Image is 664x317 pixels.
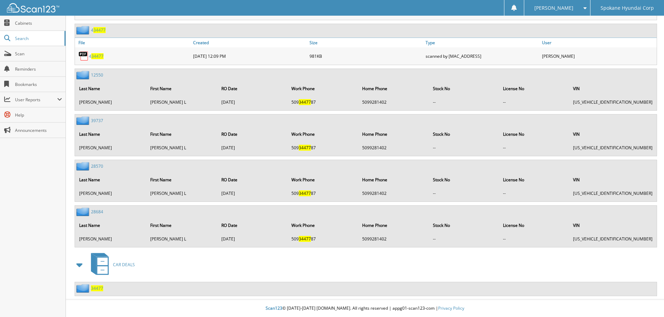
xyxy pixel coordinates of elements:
span: 34477 [299,190,311,196]
th: Stock No [429,218,499,232]
span: 34477 [299,236,311,242]
th: License No [499,218,569,232]
img: folder2.png [76,207,91,216]
th: License No [499,81,569,96]
td: -- [499,188,569,199]
th: First Name [147,218,217,232]
td: 5099281402 [359,188,429,199]
th: Work Phone [288,218,358,232]
th: Stock No [429,127,499,141]
a: 12550 [91,72,103,78]
td: [PERSON_NAME] [76,188,146,199]
th: Last Name [76,127,146,141]
a: 434477 [89,53,104,59]
a: 28570 [91,163,103,169]
span: [PERSON_NAME] [534,6,573,10]
span: CAR DEALS [113,262,135,268]
th: RO Date [218,173,287,187]
span: 34477 [299,145,311,151]
span: Cabinets [15,20,62,26]
th: Stock No [429,81,499,96]
td: [DATE] [218,233,287,245]
span: 34477 [91,53,104,59]
img: folder2.png [76,26,91,34]
td: [US_VEHICLE_IDENTIFICATION_NUMBER] [570,142,656,153]
th: Last Name [76,173,146,187]
td: [PERSON_NAME] [76,142,146,153]
span: Spokane Hyundai Corp [601,6,654,10]
span: 34477 [299,99,311,105]
td: [PERSON_NAME] L [147,188,217,199]
th: RO Date [218,218,287,232]
a: Privacy Policy [438,305,464,311]
td: [DATE] [218,142,287,153]
iframe: Chat Widget [629,284,664,317]
img: PDF.png [78,51,89,61]
td: [PERSON_NAME] L [147,233,217,245]
td: 5099281402 [359,96,429,108]
div: 981KB [308,49,424,63]
div: [PERSON_NAME] [540,49,657,63]
span: Scan [15,51,62,57]
th: First Name [147,127,217,141]
td: [PERSON_NAME] [76,96,146,108]
th: First Name [147,173,217,187]
th: VIN [570,127,656,141]
a: Created [191,38,308,47]
th: Home Phone [359,218,429,232]
td: [US_VEHICLE_IDENTIFICATION_NUMBER] [570,188,656,199]
td: [PERSON_NAME] L [147,96,217,108]
td: -- [429,233,499,245]
a: User [540,38,657,47]
td: [US_VEHICLE_IDENTIFICATION_NUMBER] [570,233,656,245]
th: VIN [570,81,656,96]
a: 34477 [91,285,103,291]
td: -- [499,142,569,153]
th: Last Name [76,218,146,232]
div: © [DATE]-[DATE] [DOMAIN_NAME]. All rights reserved | appg01-scan123-com | [66,300,664,317]
td: -- [499,233,569,245]
th: RO Date [218,127,287,141]
td: 509 87 [288,188,358,199]
span: Bookmarks [15,81,62,87]
a: CAR DEALS [87,251,135,278]
td: [DATE] [218,96,287,108]
td: -- [429,142,499,153]
a: 39737 [91,118,103,124]
th: Work Phone [288,127,358,141]
td: 509 87 [288,142,358,153]
a: 28684 [91,209,103,215]
a: File [75,38,191,47]
td: 509 87 [288,96,358,108]
span: 34477 [93,27,106,33]
span: Search [15,35,61,41]
th: VIN [570,218,656,232]
th: First Name [147,81,217,96]
th: Home Phone [359,173,429,187]
td: 5099281402 [359,233,429,245]
td: -- [499,96,569,108]
th: VIN [570,173,656,187]
td: [PERSON_NAME] L [147,142,217,153]
th: Home Phone [359,81,429,96]
th: License No [499,173,569,187]
td: [US_VEHICLE_IDENTIFICATION_NUMBER] [570,96,656,108]
a: Type [424,38,540,47]
a: Size [308,38,424,47]
th: Work Phone [288,173,358,187]
img: folder2.png [76,71,91,79]
div: scanned by [MAC_ADDRESS] [424,49,540,63]
th: Home Phone [359,127,429,141]
span: Help [15,112,62,118]
td: -- [429,188,499,199]
span: Scan123 [266,305,282,311]
th: License No [499,127,569,141]
img: folder2.png [76,284,91,293]
th: RO Date [218,81,287,96]
span: Announcements [15,127,62,133]
span: User Reports [15,97,57,103]
a: 434477 [91,27,106,33]
img: folder2.png [76,116,91,125]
